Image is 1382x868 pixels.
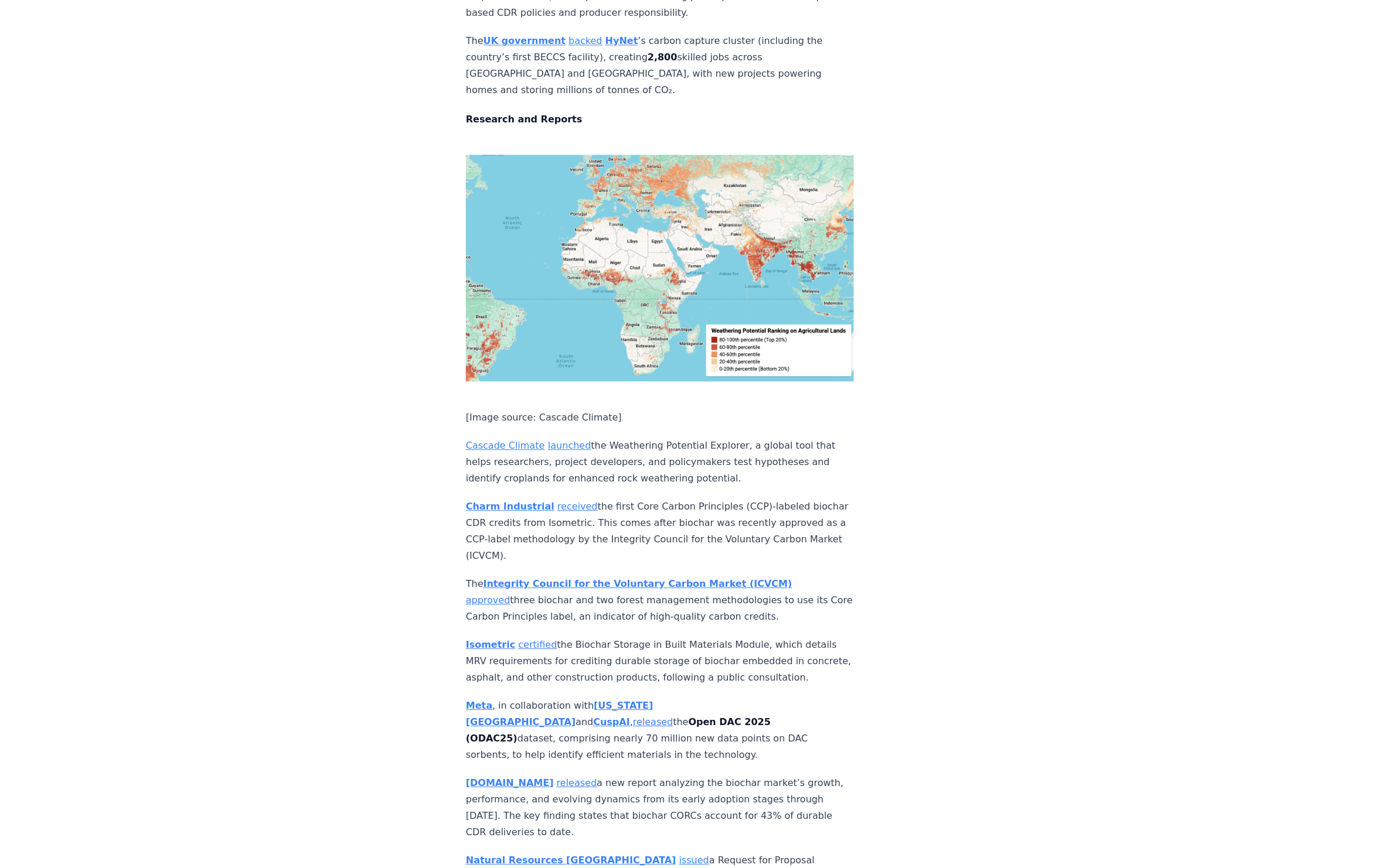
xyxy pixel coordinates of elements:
[466,498,854,564] p: the first Core Carbon Principles (CCP)-labeled biochar CDR credits from Isometric. This comes aft...
[466,639,516,650] a: Isometric
[466,155,854,381] img: blog post image
[569,35,602,46] a: backed
[466,33,854,98] p: The ’s carbon capture cluster (including the country’s first BECCS facility), creating skilled jo...
[605,35,638,46] a: HyNet
[557,501,598,512] a: received
[484,35,566,46] a: UK government
[648,52,678,63] strong: 2,800
[466,637,854,686] p: the Biochar Storage in Built Materials Module, which details MRV requirements for crediting durab...
[466,855,676,866] a: Natural Resources [GEOGRAPHIC_DATA]
[466,700,492,711] a: Meta
[466,409,854,426] p: [Image source: Cascade Climate]
[466,775,854,840] p: a new report analyzing the biochar market’s growth, performance, and evolving dynamics from its e...
[466,438,854,487] p: the Weathering Potential Explorer, a global tool that helps researchers, project developers, and ...
[519,639,557,650] a: certified
[557,777,597,788] a: released
[594,716,630,727] a: CuspAI
[466,114,583,125] strong: Research and Reports
[633,716,673,727] a: released
[484,578,792,589] a: Integrity Council for the Voluntary Carbon Market (ICVCM)
[679,855,709,866] a: issued
[466,698,854,763] p: , in collaboration with and , the dataset, comprising nearly 70 million new data points on DAC so...
[466,594,510,606] a: approved
[466,777,554,788] a: [DOMAIN_NAME]
[548,440,591,451] a: launched
[466,501,554,512] a: Charm Industrial
[466,440,545,451] a: Cascade Climate
[466,576,854,625] p: The three biochar and two forest management methodologies to use its Core Carbon Principles label...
